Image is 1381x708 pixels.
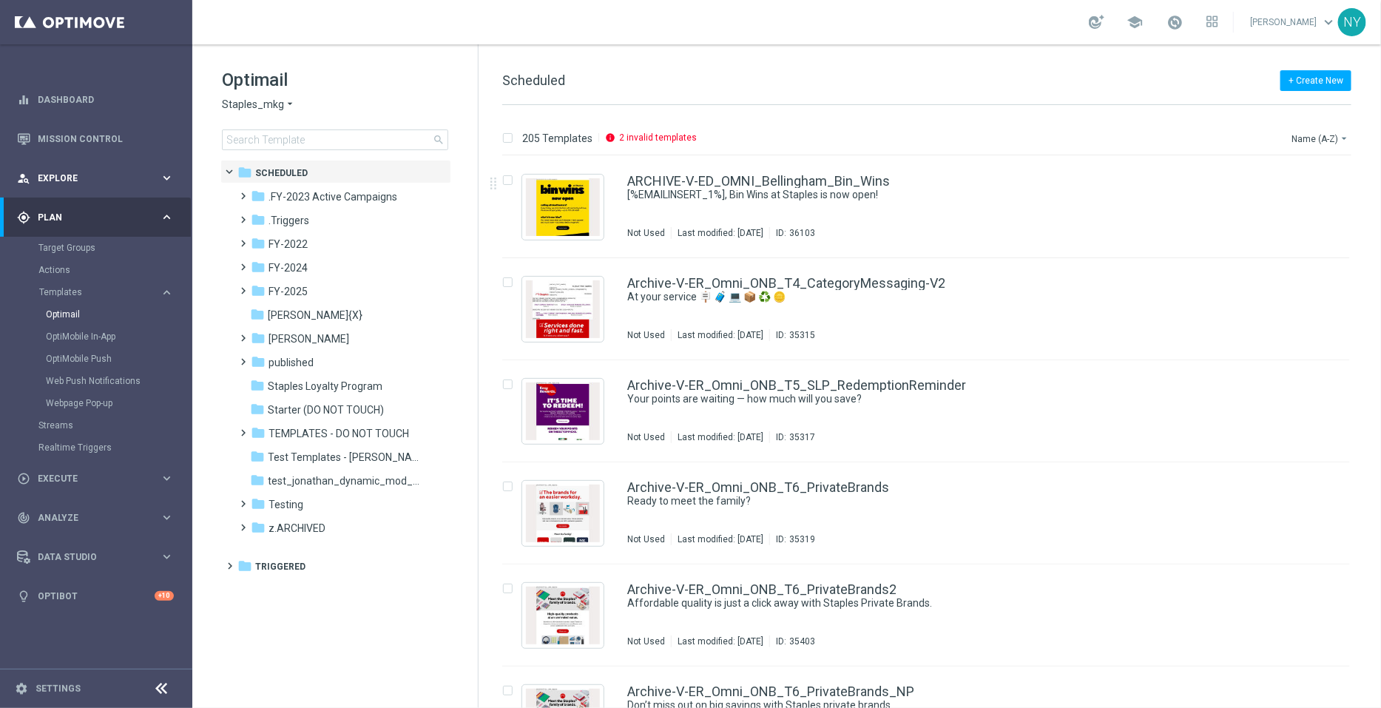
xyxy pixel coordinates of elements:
div: Not Used [627,635,665,647]
i: keyboard_arrow_right [160,550,174,564]
span: Analyze [38,513,160,522]
span: Data Studio [38,553,160,562]
span: search [433,134,445,146]
p: 205 Templates [522,132,592,145]
div: Not Used [627,431,665,443]
div: Templates [39,288,160,297]
span: Triggered [255,560,305,573]
i: folder [250,378,265,393]
div: ID: [769,533,815,545]
span: Scheduled [502,73,565,88]
img: 35315.jpeg [526,280,600,338]
div: Realtime Triggers [38,436,191,459]
div: Dashboard [17,80,174,119]
i: folder [251,496,266,511]
a: Optibot [38,576,155,616]
div: Target Groups [38,237,191,259]
div: Web Push Notifications [46,370,191,392]
div: Last modified: [DATE] [672,227,769,239]
div: Not Used [627,227,665,239]
a: Realtime Triggers [38,442,154,454]
div: Not Used [627,329,665,341]
i: info [605,132,615,143]
button: gps_fixed Plan keyboard_arrow_right [16,212,175,223]
i: folder [251,425,266,440]
span: .FY-2023 Active Campaigns [269,190,397,203]
i: folder [250,307,265,322]
i: track_changes [17,511,30,525]
div: lightbulb Optibot +10 [16,590,175,602]
i: keyboard_arrow_right [160,471,174,485]
div: OptiMobile In-App [46,326,191,348]
a: Archive-V-ER_Omni_ONB_T6_PrivateBrands2 [627,583,897,596]
div: Last modified: [DATE] [672,635,769,647]
div: Ready to meet the family? [627,494,1288,508]
div: Your points are waiting — how much will you save? [627,392,1288,406]
span: Test Templates - Jonas [268,451,420,464]
span: test_jonathan_dynamic_mod_{X} [268,474,420,488]
button: equalizer Dashboard [16,94,175,106]
i: arrow_drop_down [284,98,296,112]
div: Webpage Pop-up [46,392,191,414]
a: Your points are waiting — how much will you save? [627,392,1254,406]
i: lightbulb [17,590,30,603]
a: Affordable quality is just a click away with Staples Private Brands. [627,596,1254,610]
a: Target Groups [38,242,154,254]
div: 35403 [789,635,815,647]
a: Optimail [46,309,154,320]
div: Affordable quality is just a click away with Staples Private Brands. [627,596,1288,610]
div: 35315 [789,329,815,341]
span: Explore [38,174,160,183]
span: z.ARCHIVED [269,522,325,535]
span: FY-2022 [269,237,308,251]
button: Mission Control [16,133,175,145]
div: play_circle_outline Execute keyboard_arrow_right [16,473,175,485]
a: Mission Control [38,119,174,158]
a: At your service 🪧 🧳 💻 📦 ♻️ 🪙 [627,290,1254,304]
a: [%EMAILINSERT_1%], Bin Wins at Staples is now open! [627,188,1254,202]
i: folder [237,559,252,573]
span: Plan [38,213,160,222]
div: Press SPACE to select this row. [487,360,1378,462]
i: folder [251,212,266,227]
a: ARCHIVE-V-ED_OMNI_Bellingham_Bin_Wins [627,175,890,188]
div: Last modified: [DATE] [672,533,769,545]
div: Execute [17,472,160,485]
span: jonathan_pr_test_{X} [268,309,362,322]
div: ID: [769,431,815,443]
img: 35319.jpeg [526,485,600,542]
span: TEMPLATES - DO NOT TOUCH [269,427,409,440]
div: 35317 [789,431,815,443]
a: Webpage Pop-up [46,397,154,409]
i: folder [251,283,266,298]
span: .Triggers [269,214,309,227]
div: OptiMobile Push [46,348,191,370]
div: Plan [17,211,160,224]
i: keyboard_arrow_right [160,210,174,224]
div: Not Used [627,533,665,545]
a: Dashboard [38,80,174,119]
a: Archive-V-ER_Omni_ONB_T6_PrivateBrands_NP [627,685,914,698]
span: Starter (DO NOT TOUCH) [268,403,384,417]
span: Execute [38,474,160,483]
button: Staples_mkg arrow_drop_down [222,98,296,112]
div: Last modified: [DATE] [672,431,769,443]
div: Explore [17,172,160,185]
span: jonathan_testing_folder [269,332,349,345]
i: keyboard_arrow_right [160,171,174,185]
i: folder [251,260,266,274]
a: Archive-V-ER_Omni_ONB_T5_SLP_RedemptionReminder [627,379,966,392]
img: 36103.jpeg [526,178,600,236]
div: Analyze [17,511,160,525]
button: track_changes Analyze keyboard_arrow_right [16,512,175,524]
div: +10 [155,591,174,601]
span: FY-2024 [269,261,308,274]
span: keyboard_arrow_down [1320,14,1337,30]
a: Archive-V-ER_Omni_ONB_T6_PrivateBrands [627,481,889,494]
span: Staples_mkg [222,98,284,112]
i: keyboard_arrow_right [160,510,174,525]
a: Ready to meet the family? [627,494,1254,508]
